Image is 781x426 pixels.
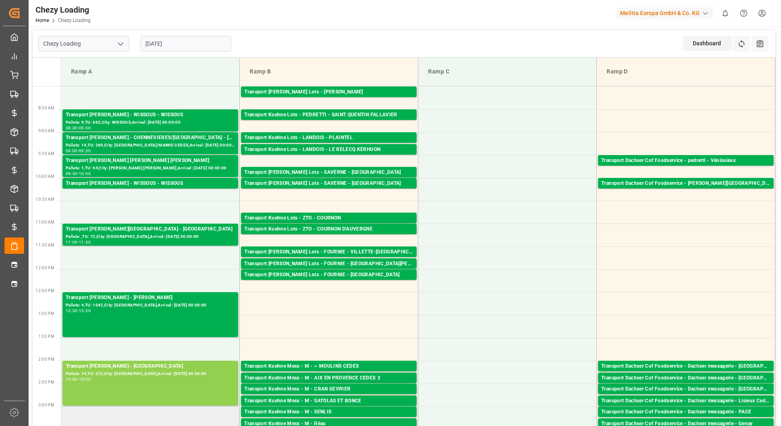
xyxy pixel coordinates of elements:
div: 12:30 [66,309,78,313]
button: Melitta Europa GmbH & Co. KG [617,5,716,21]
div: - [78,149,79,153]
a: Home [36,18,49,23]
span: 2:30 PM [38,380,54,384]
span: 1:00 PM [38,311,54,316]
div: Pallets: ,TU: 15,City: [GEOGRAPHIC_DATA] CEDEX 3,Arrival: [DATE] 00:00:00 [244,382,413,389]
div: Ramp C [425,64,590,79]
span: 10:00 AM [36,174,54,179]
input: DD-MM-YYYY [141,36,231,51]
div: Pallets: 2,TU: 45,City: [GEOGRAPHIC_DATA]-[GEOGRAPHIC_DATA],Arrival: [DATE] 00:00:00 [601,371,770,377]
div: Pallets: 1,TU: 64,City: [PERSON_NAME] [PERSON_NAME],Arrival: [DATE] 00:00:00 [66,165,235,172]
div: Melitta Europa GmbH & Co. KG [617,7,713,19]
div: Chezy Loading [36,4,91,16]
div: Transport Dachser Cof Foodservice - Dachser messagerie - [GEOGRAPHIC_DATA] [601,374,770,382]
div: Transport [PERSON_NAME] Lots - SAVERNE - [GEOGRAPHIC_DATA] [244,169,413,177]
div: Transport [PERSON_NAME] Lots - FOURNIE - VILLETTE-[GEOGRAPHIC_DATA] [244,248,413,256]
div: Pallets: 5,TU: 194,City: [GEOGRAPHIC_DATA],Arrival: [DATE] 00:00:00 [244,279,413,286]
div: Pallets: ,TU: 47,City: LE RELECQ KERHUON,Arrival: [DATE] 00:00:00 [244,154,413,161]
div: Transport Kuehne Lots - LANDOIS - LE RELECQ KERHUON [244,146,413,154]
div: Pallets: 7,TU: 88,City: [GEOGRAPHIC_DATA],Arrival: [DATE] 00:00:00 [601,188,770,195]
span: 1:30 PM [38,334,54,339]
div: Pallets: ,TU: 2,City: SATOLAS ET BONCE,Arrival: [DATE] 00:00:00 [244,405,413,412]
div: Transport [PERSON_NAME] - WISSOUS - WISSOUS [66,180,235,188]
div: Transport Dachser Cof Foodservice - Dachser messagerie - PACE [601,408,770,416]
div: 10:00 [79,172,91,175]
div: Pallets: ,TU: 128,City: [GEOGRAPHIC_DATA],Arrival: [DATE] 00:00:00 [601,382,770,389]
div: Ramp A [68,64,233,79]
div: Pallets: ,TU: 36,City: CRAN GEVRIER,Arrival: [DATE] 00:00:00 [244,393,413,400]
div: Pallets: 1,TU: 47,City: PACE,Arrival: [DATE] 00:00:00 [601,416,770,423]
div: Pallets: 14,TU: 260,City: [GEOGRAPHIC_DATA]/MARNE CEDEX,Arrival: [DATE] 00:00:00 [66,142,235,149]
span: 3:00 PM [38,403,54,407]
div: Pallets: ,TU: 72,City: [GEOGRAPHIC_DATA],Arrival: [DATE] 00:00:00 [66,233,235,240]
div: Pallets: 1,TU: 56,City: [GEOGRAPHIC_DATA],Arrival: [DATE] 00:00:00 [244,177,413,184]
div: 11:30 [79,240,91,244]
span: 12:00 PM [36,266,54,270]
div: Transport Kuehne Lots - ZTO - COURNON [244,214,413,222]
div: Transport [PERSON_NAME][GEOGRAPHIC_DATA] - [GEOGRAPHIC_DATA] [66,225,235,233]
div: Ramp D [603,64,768,79]
div: Transport [PERSON_NAME] Lots - FOURNIE - [GEOGRAPHIC_DATA][PERSON_NAME] [244,260,413,268]
div: Pallets: 2,TU: ,City: SARREBOURG,Arrival: [DATE] 00:00:00 [244,188,413,195]
div: Pallets: 2,TU: ,City: [GEOGRAPHIC_DATA],Arrival: [DATE] 00:00:00 [601,165,770,172]
div: 09:30 [66,172,78,175]
div: 15:00 [79,377,91,381]
div: Pallets: 4,TU: 574,City: [GEOGRAPHIC_DATA],Arrival: [DATE] 00:00:00 [244,222,413,229]
div: Transport Kuehne Mess - M - AIX EN PROVENCE CEDEX 3 [244,374,413,382]
div: Transport [PERSON_NAME] [PERSON_NAME] [PERSON_NAME] [66,157,235,165]
div: Transport Kuehne Lots - PEDRETTI - SAINT QUENTIN FALLAVIER [244,111,413,119]
button: open menu [114,38,126,50]
div: Transport Kuehne Lots - ZTO - COURNON D'AUVERGNE [244,225,413,233]
span: 10:30 AM [36,197,54,202]
div: Transport Kuehne Mess - M - SENLIS [244,408,413,416]
div: - [78,240,79,244]
div: Pallets: 14,TU: 212,City: [GEOGRAPHIC_DATA],Arrival: [DATE] 00:00:00 [66,371,235,377]
div: Pallets: 6,TU: 84,City: COURNON D'AUVERGNE,Arrival: [DATE] 00:00:00 [244,233,413,240]
div: Transport Kuehne Mess - M - CRAN GEVRIER [244,385,413,393]
div: Dashboard [683,36,732,51]
div: Pallets: 2,TU: 112,City: [GEOGRAPHIC_DATA][PERSON_NAME],Arrival: [DATE] 00:00:00 [244,119,413,126]
div: - [78,309,79,313]
div: 09:00 [66,149,78,153]
input: Type to search/select [38,36,129,51]
span: 11:00 AM [36,220,54,224]
span: 11:30 AM [36,243,54,247]
div: Transport [PERSON_NAME] Lots - SAVERNE - [GEOGRAPHIC_DATA] [244,180,413,188]
div: Pallets: ,TU: 14,City: [GEOGRAPHIC_DATA],[GEOGRAPHIC_DATA]: [DATE] 00:00:00 [244,256,413,263]
div: Pallets: 5,TU: 986,City: [GEOGRAPHIC_DATA],Arrival: [DATE] 00:00:00 [244,96,413,103]
div: Transport Dachser Cof Foodservice - Dachser messagerie - [GEOGRAPHIC_DATA] [601,385,770,393]
div: Pallets: ,TU: 19,City: ~ [GEOGRAPHIC_DATA],Arrival: [DATE] 00:00:00 [244,371,413,377]
span: 9:30 AM [38,151,54,156]
div: Transport Dachser Cof Foodservice - Dachser messagerie - Lisieux Cedex [601,397,770,405]
div: Transport [PERSON_NAME] - WISSOUS - WISSOUS [66,111,235,119]
button: Help Center [734,4,753,22]
span: 9:00 AM [38,129,54,133]
div: Pallets: 7,TU: 573,City: [GEOGRAPHIC_DATA],Arrival: [DATE] 00:00:00 [244,142,413,149]
span: 8:30 AM [38,106,54,110]
div: Transport Dachser Cof Foodservice - pedretti - Vénissieux [601,157,770,165]
div: 09:30 [79,149,91,153]
span: 12:30 PM [36,288,54,293]
div: Transport [PERSON_NAME] Lots - [PERSON_NAME] [244,88,413,96]
div: Transport [PERSON_NAME] - [PERSON_NAME] [66,294,235,302]
div: 09:00 [79,126,91,130]
div: - [78,172,79,175]
div: Transport [PERSON_NAME] - CHENNEVIERES/[GEOGRAPHIC_DATA] - [GEOGRAPHIC_DATA]/MARNE CEDEX [66,134,235,142]
div: Pallets: 2,TU: ,City: WISSOUS,Arrival: [DATE] 00:00:00 [66,188,235,195]
div: Ramp B [246,64,411,79]
div: 14:00 [66,377,78,381]
div: Transport Dachser Cof Foodservice - [PERSON_NAME][GEOGRAPHIC_DATA] [601,180,770,188]
div: 08:30 [66,126,78,130]
div: Pallets: 9,TU: 662,City: WISSOUS,Arrival: [DATE] 00:00:00 [66,119,235,126]
div: Transport Kuehne Mess - M - ~ MOULINS CEDEX [244,362,413,371]
div: Pallets: 4,TU: 1042,City: [GEOGRAPHIC_DATA],Arrival: [DATE] 00:00:00 [66,302,235,309]
div: Pallets: 4,TU: 50,City: [GEOGRAPHIC_DATA],Arrival: [DATE] 00:00:00 [601,393,770,400]
div: Transport [PERSON_NAME] - [GEOGRAPHIC_DATA] [66,362,235,371]
div: Transport Kuehne Lots - LANDOIS - PLAINTEL [244,134,413,142]
div: Transport Dachser Cof Foodservice - Dachser messagerie - [GEOGRAPHIC_DATA]-[GEOGRAPHIC_DATA] [601,362,770,371]
button: show 0 new notifications [716,4,734,22]
div: Transport [PERSON_NAME] Lots - FOURNIE - [GEOGRAPHIC_DATA] [244,271,413,279]
div: Pallets: ,TU: 301,City: [GEOGRAPHIC_DATA],Arrival: [DATE] 00:00:00 [244,416,413,423]
div: Pallets: ,TU: 16,City: [GEOGRAPHIC_DATA][PERSON_NAME],Arrival: [DATE] 00:00:00 [244,268,413,275]
div: 13:30 [79,309,91,313]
